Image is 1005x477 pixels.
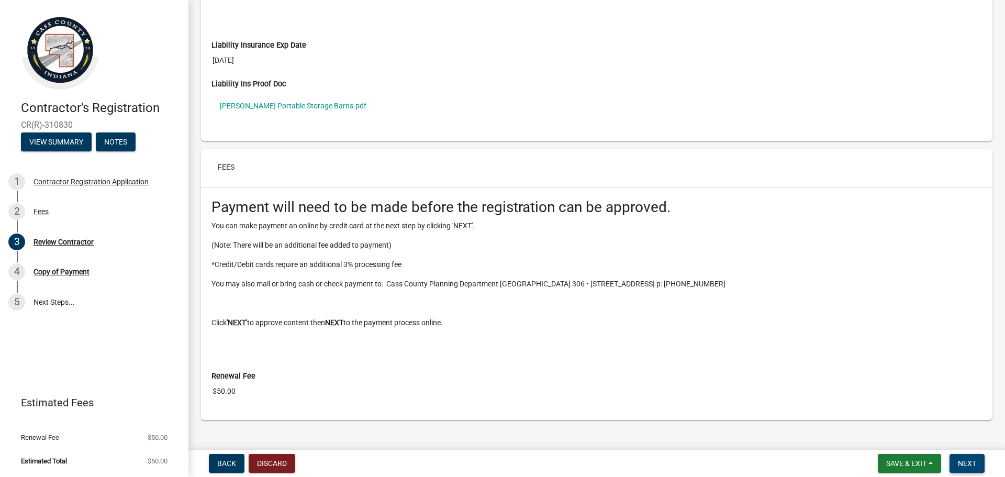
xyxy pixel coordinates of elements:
[33,208,49,215] div: Fees
[33,268,90,275] div: Copy of Payment
[209,454,244,473] button: Back
[33,178,149,185] div: Contractor Registration Application
[878,454,941,473] button: Save & Exit
[21,11,99,90] img: Cass County, Indiana
[8,294,25,310] div: 5
[217,459,236,468] span: Back
[209,158,243,176] button: Fees
[211,317,982,328] p: Click to approve content then to the payment process online.
[249,454,295,473] button: Discard
[211,198,982,216] h3: Payment will need to be made before the registration can be approved.
[33,238,94,246] div: Review Contractor
[886,459,926,468] span: Save & Exit
[8,203,25,220] div: 2
[958,459,976,468] span: Next
[148,458,167,464] span: $50.00
[211,81,286,88] label: Liability Ins Proof Doc
[211,94,982,118] a: [PERSON_NAME] Portable Storage Barns.pdf
[325,318,343,327] strong: NEXT
[211,220,982,231] p: You can make payment an online by credit card at the next step by clicking 'NEXT'.
[8,263,25,280] div: 4
[211,240,982,251] p: (Note: There will be an additional fee added to payment)
[950,454,985,473] button: Next
[8,392,172,413] a: Estimated Fees
[96,138,136,147] wm-modal-confirm: Notes
[21,458,67,464] span: Estimated Total
[148,434,167,441] span: $50.00
[211,279,982,290] p: You may also mail or bring cash or check payment to: Cass County Planning Department [GEOGRAPHIC_...
[21,101,180,116] h4: Contractor's Registration
[8,234,25,250] div: 3
[227,318,247,327] strong: 'NEXT'
[211,259,982,270] p: *Credit/Debit cards require an additional 3% processing fee
[211,373,255,380] label: Renewal Fee
[8,173,25,190] div: 1
[211,42,306,49] label: Liability Insurance Exp Date
[21,120,167,130] span: CR(R)-310830
[21,138,92,147] wm-modal-confirm: Summary
[21,132,92,151] button: View Summary
[21,434,59,441] span: Renewal Fee
[96,132,136,151] button: Notes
